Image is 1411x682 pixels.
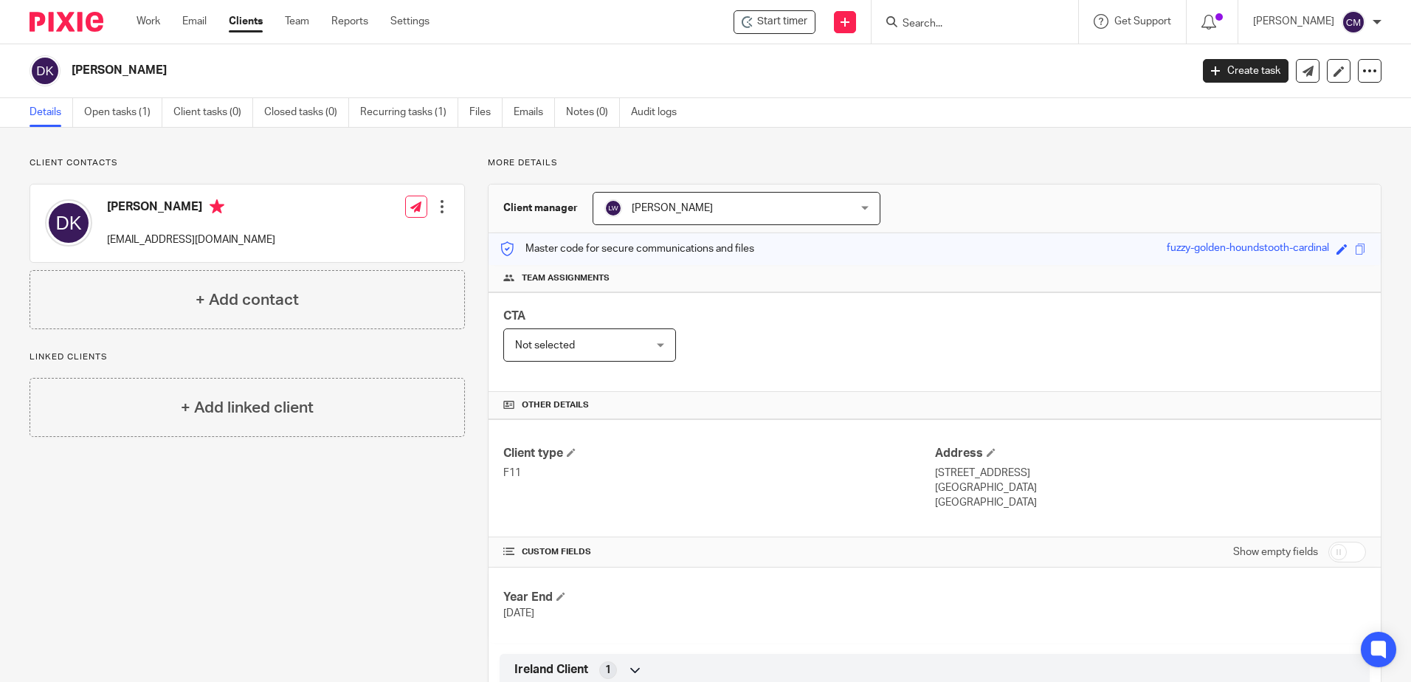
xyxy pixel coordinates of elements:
[72,63,959,78] h2: [PERSON_NAME]
[605,663,611,678] span: 1
[566,98,620,127] a: Notes (0)
[503,466,934,480] p: F11
[935,446,1366,461] h4: Address
[360,98,458,127] a: Recurring tasks (1)
[935,480,1366,495] p: [GEOGRAPHIC_DATA]
[30,98,73,127] a: Details
[107,199,275,218] h4: [PERSON_NAME]
[503,608,534,619] span: [DATE]
[514,662,588,678] span: Ireland Client
[1342,10,1365,34] img: svg%3E
[210,199,224,214] i: Primary
[503,446,934,461] h4: Client type
[84,98,162,127] a: Open tasks (1)
[503,310,525,322] span: CTA
[522,399,589,411] span: Other details
[1253,14,1334,29] p: [PERSON_NAME]
[331,14,368,29] a: Reports
[503,590,934,605] h4: Year End
[137,14,160,29] a: Work
[503,546,934,558] h4: CUSTOM FIELDS
[1203,59,1288,83] a: Create task
[264,98,349,127] a: Closed tasks (0)
[935,466,1366,480] p: [STREET_ADDRESS]
[182,14,207,29] a: Email
[503,201,578,216] h3: Client manager
[30,55,61,86] img: svg%3E
[285,14,309,29] a: Team
[734,10,815,34] div: David Kennelly
[522,272,610,284] span: Team assignments
[1167,241,1329,258] div: fuzzy-golden-houndstooth-cardinal
[30,157,465,169] p: Client contacts
[757,14,807,30] span: Start timer
[229,14,263,29] a: Clients
[30,351,465,363] p: Linked clients
[514,98,555,127] a: Emails
[173,98,253,127] a: Client tasks (0)
[604,199,622,217] img: svg%3E
[30,12,103,32] img: Pixie
[515,340,575,351] span: Not selected
[181,396,314,419] h4: + Add linked client
[469,98,503,127] a: Files
[500,241,754,256] p: Master code for secure communications and files
[935,495,1366,510] p: [GEOGRAPHIC_DATA]
[488,157,1381,169] p: More details
[196,289,299,311] h4: + Add contact
[1233,545,1318,559] label: Show empty fields
[901,18,1034,31] input: Search
[631,98,688,127] a: Audit logs
[1114,16,1171,27] span: Get Support
[107,232,275,247] p: [EMAIL_ADDRESS][DOMAIN_NAME]
[45,199,92,247] img: svg%3E
[632,203,713,213] span: [PERSON_NAME]
[390,14,429,29] a: Settings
